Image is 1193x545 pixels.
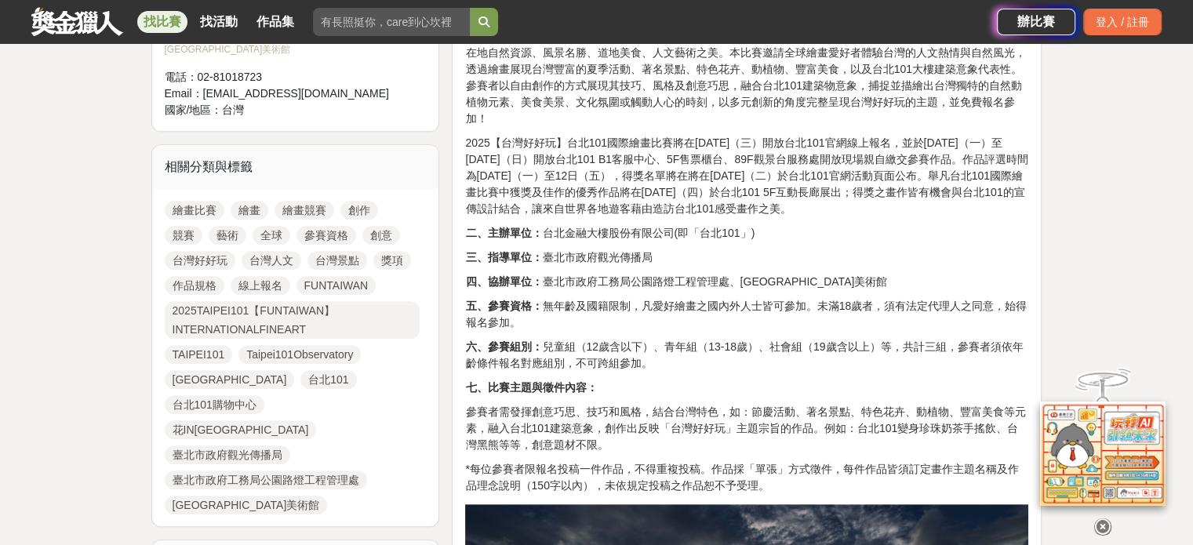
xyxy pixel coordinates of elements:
[465,251,542,263] strong: 三、指導單位：
[165,85,395,102] div: Email： [EMAIL_ADDRESS][DOMAIN_NAME]
[231,201,268,220] a: 繪畫
[165,445,290,464] a: 臺北市政府觀光傳播局
[465,225,1028,242] p: 台北金融大樓股份有限公司(即「台北101」)
[300,370,356,389] a: 台北101
[275,201,334,220] a: 繪畫競賽
[465,298,1028,331] p: 無年齡及國籍限制，凡愛好繪畫之國內外人士皆可參加。未滿18歲者，須有法定代理人之同意，始得報名參加。
[194,11,244,33] a: 找活動
[165,226,202,245] a: 競賽
[152,145,439,189] div: 相關分類與標籤
[307,251,367,270] a: 台灣景點
[165,69,395,85] div: 電話： 02-81018723
[165,345,233,364] a: TAIPEI101
[209,226,246,245] a: 藝術
[1083,9,1162,35] div: 登入 / 註冊
[165,301,420,339] a: 2025TAIPEI101【FUNTAIWAN】INTERNATIONALFINEART
[165,276,224,295] a: 作品規格
[465,339,1028,372] p: 兒童組（12歲含以下）、青年組（13-18歲）、社會組（19歲含以上）等，共計三組，參賽者須依年齡條件報名對應組別，不可跨組參加。
[465,461,1028,494] p: *每位參賽者限報名投稿一件作品，不得重複投稿。作品採「單張」方式徵件，每件作品皆須訂定畫作主題名稱及作品理念說明（150字以內），未依規定投稿之作品恕不予受理。
[465,381,597,394] strong: 七、比賽主題與徵件內容：
[165,496,328,514] a: [GEOGRAPHIC_DATA]美術館
[165,201,224,220] a: 繪畫比賽
[373,251,411,270] a: 獎項
[340,201,378,220] a: 創作
[296,276,376,295] a: FUNTAIWAN
[997,9,1075,35] a: 辦比賽
[231,276,290,295] a: 線上報名
[165,395,264,414] a: 台北101購物中心
[253,226,290,245] a: 全球
[465,135,1028,217] p: 2025【台灣好好玩】台北101國際繪畫比賽將在[DATE]（三）開放台北101官網線上報名，並於[DATE]（一）至[DATE]（日）開放台北101 B1客服中心、5F售票櫃台、89F觀景台服...
[165,370,295,389] a: [GEOGRAPHIC_DATA]
[465,275,542,288] strong: 四、協辦單位：
[165,471,367,489] a: 臺北市政府工務局公園路燈工程管理處
[465,28,1028,127] p: 2025【台灣好好玩】台北101國際繪畫比賽旨在推廣台灣各縣市觀光，從台北及[GEOGRAPHIC_DATA]出發，宣傳在地自然資源、風景名勝、道地美食、人文藝術之美。本比賽邀請全球繪畫愛好者體...
[465,249,1028,266] p: 臺北市政府觀光傳播局
[465,340,542,353] strong: 六、參賽組別：
[165,420,317,439] a: 花IN[GEOGRAPHIC_DATA]
[165,104,223,116] span: 國家/地區：
[222,104,244,116] span: 台灣
[242,251,301,270] a: 台灣人文
[250,11,300,33] a: 作品集
[296,226,356,245] a: 參賽資格
[238,345,361,364] a: Taipei101Observatory
[313,8,470,36] input: 有長照挺你，care到心坎裡！青春出手，拍出照顧 影音徵件活動
[465,404,1028,453] p: 參賽者需發揮創意巧思、技巧和風格，結合台灣特色，如：節慶活動、著名景點、特色花卉、動植物、豐富美食等元素，融入台北101建築意象，創作出反映「台灣好好玩」主題宗旨的作品。例如：台北101變身珍珠...
[165,251,235,270] a: 台灣好好玩
[137,11,187,33] a: 找比賽
[465,300,542,312] strong: 五、參賽資格：
[465,274,1028,290] p: 臺北市政府工務局公園路燈工程管理處、[GEOGRAPHIC_DATA]美術館
[465,227,542,239] strong: 二、主辦單位：
[362,226,400,245] a: 創意
[1040,394,1166,498] img: d2146d9a-e6f6-4337-9592-8cefde37ba6b.png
